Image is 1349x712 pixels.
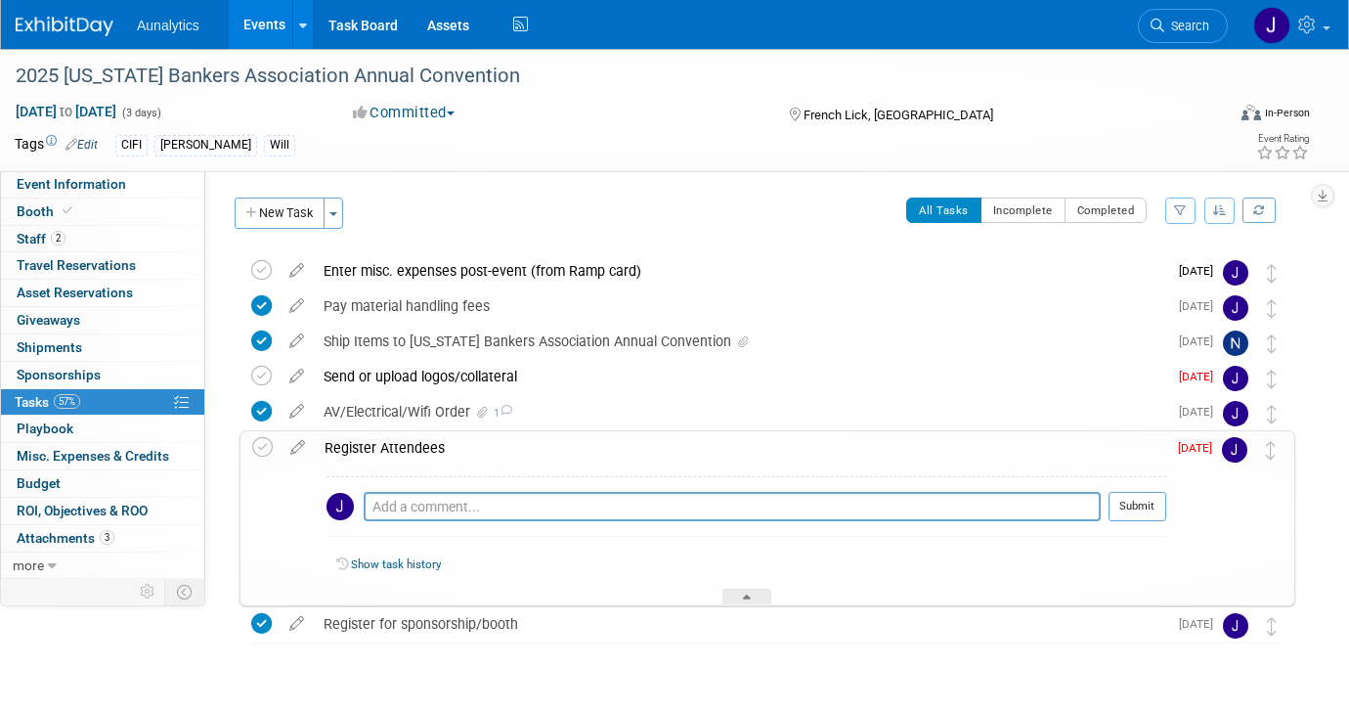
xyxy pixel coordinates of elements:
[314,325,1167,358] div: Ship Items to [US_STATE] Bankers Association Annual Convention
[314,607,1167,641] div: Register for sponsorship/booth
[906,198,981,223] button: All Tasks
[17,176,126,192] span: Event Information
[1,470,204,497] a: Budget
[131,579,165,604] td: Personalize Event Tab Strip
[1,525,204,552] a: Attachments3
[13,557,44,573] span: more
[1,280,204,306] a: Asset Reservations
[1241,105,1261,120] img: Format-Inperson.png
[280,333,314,350] a: edit
[1178,441,1222,455] span: [DATE]
[1,171,204,198] a: Event Information
[1,307,204,334] a: Giveaways
[1267,617,1277,636] i: Move task
[165,579,205,604] td: Toggle Event Tabs
[1164,19,1209,33] span: Search
[281,439,315,457] a: edit
[346,103,462,123] button: Committed
[17,421,73,436] span: Playbook
[315,431,1166,465] div: Register Attendees
[9,59,1199,94] div: 2025 [US_STATE] Bankers Association Annual Convention
[17,503,148,518] span: ROI, Objectives & ROO
[1109,492,1166,521] button: Submit
[1264,106,1310,120] div: In-Person
[15,134,98,156] td: Tags
[1,498,204,524] a: ROI, Objectives & ROO
[1179,264,1223,278] span: [DATE]
[1,553,204,579] a: more
[120,107,161,119] span: (3 days)
[314,360,1167,393] div: Send or upload logos/collateral
[1223,331,1248,356] img: Nick Vila
[1179,334,1223,348] span: [DATE]
[63,205,72,216] i: Booth reservation complete
[1,389,204,416] a: Tasks57%
[1223,260,1248,286] img: Julie Grisanti-Cieslak
[1267,334,1277,353] i: Move task
[1,199,204,225] a: Booth
[280,368,314,385] a: edit
[1223,295,1248,321] img: Julie Grisanti-Cieslak
[1222,437,1247,463] img: Julie Grisanti-Cieslak
[1267,370,1277,388] i: Move task
[17,203,76,219] span: Booth
[17,448,169,464] span: Misc. Expenses & Credits
[17,339,82,355] span: Shipments
[65,138,98,152] a: Edit
[280,615,314,633] a: edit
[1223,613,1248,639] img: Julie Grisanti-Cieslak
[491,407,512,420] span: 1
[326,493,354,520] img: Julie Grisanti-Cieslak
[17,530,114,546] span: Attachments
[1,443,204,469] a: Misc. Expenses & Credits
[54,394,80,409] span: 57%
[17,312,80,328] span: Giveaways
[1179,299,1223,313] span: [DATE]
[980,198,1066,223] button: Incomplete
[1,226,204,252] a: Staff2
[57,104,75,119] span: to
[1065,198,1148,223] button: Completed
[1253,7,1290,44] img: Julie Grisanti-Cieslak
[17,367,101,382] span: Sponsorships
[1179,370,1223,383] span: [DATE]
[264,135,295,156] div: Will
[15,103,117,120] span: [DATE] [DATE]
[154,135,257,156] div: [PERSON_NAME]
[17,257,136,273] span: Travel Reservations
[17,285,133,300] span: Asset Reservations
[1138,9,1228,43] a: Search
[17,231,65,246] span: Staff
[280,262,314,280] a: edit
[235,198,325,229] button: New Task
[1,334,204,361] a: Shipments
[1267,264,1277,283] i: Move task
[15,394,80,410] span: Tasks
[100,530,114,545] span: 3
[17,475,61,491] span: Budget
[314,395,1167,428] div: AV/Electrical/Wifi Order
[1267,405,1277,423] i: Move task
[51,231,65,245] span: 2
[280,297,314,315] a: edit
[1118,102,1310,131] div: Event Format
[314,254,1167,288] div: Enter misc. expenses post-event (from Ramp card)
[1266,441,1276,460] i: Move task
[1,416,204,442] a: Playbook
[1223,366,1248,391] img: Julie Grisanti-Cieslak
[1256,134,1309,144] div: Event Rating
[314,289,1167,323] div: Pay material handling fees
[1223,401,1248,426] img: Julie Grisanti-Cieslak
[115,135,148,156] div: CIFI
[1,252,204,279] a: Travel Reservations
[1179,405,1223,419] span: [DATE]
[1,362,204,388] a: Sponsorships
[804,108,993,122] span: French Lick, [GEOGRAPHIC_DATA]
[351,557,441,571] a: Show task history
[1242,198,1276,223] a: Refresh
[1179,617,1223,631] span: [DATE]
[16,17,113,36] img: ExhibitDay
[1267,299,1277,318] i: Move task
[280,403,314,421] a: edit
[137,18,199,33] span: Aunalytics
